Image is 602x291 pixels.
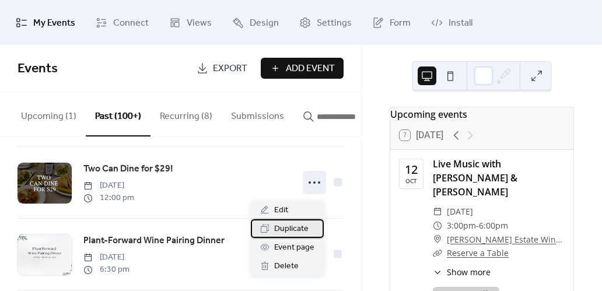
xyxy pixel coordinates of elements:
a: Two Can Dine for $29! [83,162,173,177]
button: Submissions [222,92,293,135]
div: Upcoming events [390,107,573,121]
span: 6:00pm [479,219,508,233]
button: Upcoming (1) [12,92,86,135]
span: [DATE] [83,180,134,192]
div: ​ [433,233,442,247]
span: 6:30 pm [83,264,129,276]
span: Views [187,14,212,32]
span: Design [250,14,279,32]
span: Settings [317,14,352,32]
span: Plant-Forward Wine Pairing Dinner [83,234,225,248]
span: Export [213,62,247,76]
span: 12:00 pm [83,192,134,204]
span: Delete [274,260,299,274]
span: Connect [113,14,149,32]
a: Connect [87,5,157,40]
div: 12 [405,164,418,176]
a: Design [223,5,288,40]
a: Export [188,58,256,79]
div: Oct [405,178,417,184]
a: [PERSON_NAME] Estate Winery [447,233,564,247]
a: Views [160,5,220,40]
a: Install [422,5,481,40]
span: [DATE] [83,251,129,264]
a: Reserve a Table [447,247,509,258]
a: Plant-Forward Wine Pairing Dinner [83,233,225,248]
span: Show more [447,266,491,278]
span: Event page [274,241,314,255]
span: Two Can Dine for $29! [83,162,173,176]
a: My Events [7,5,84,40]
span: Install [449,14,473,32]
span: [DATE] [447,205,473,219]
span: Duplicate [274,222,309,236]
span: Events [17,56,58,82]
span: My Events [33,14,75,32]
span: Form [390,14,411,32]
button: ​Show more [433,266,491,278]
button: Add Event [261,58,344,79]
button: Recurring (8) [150,92,222,135]
div: ​ [433,205,442,219]
span: Edit [274,204,288,218]
div: ​ [433,219,442,233]
a: Live Music with [PERSON_NAME] & [PERSON_NAME] [433,157,517,198]
span: - [476,219,479,233]
a: Settings [290,5,360,40]
span: 3:00pm [447,219,476,233]
div: ​ [433,246,442,260]
a: Form [363,5,419,40]
div: ​ [433,266,442,278]
span: Add Event [286,62,335,76]
button: Past (100+) [86,92,150,136]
